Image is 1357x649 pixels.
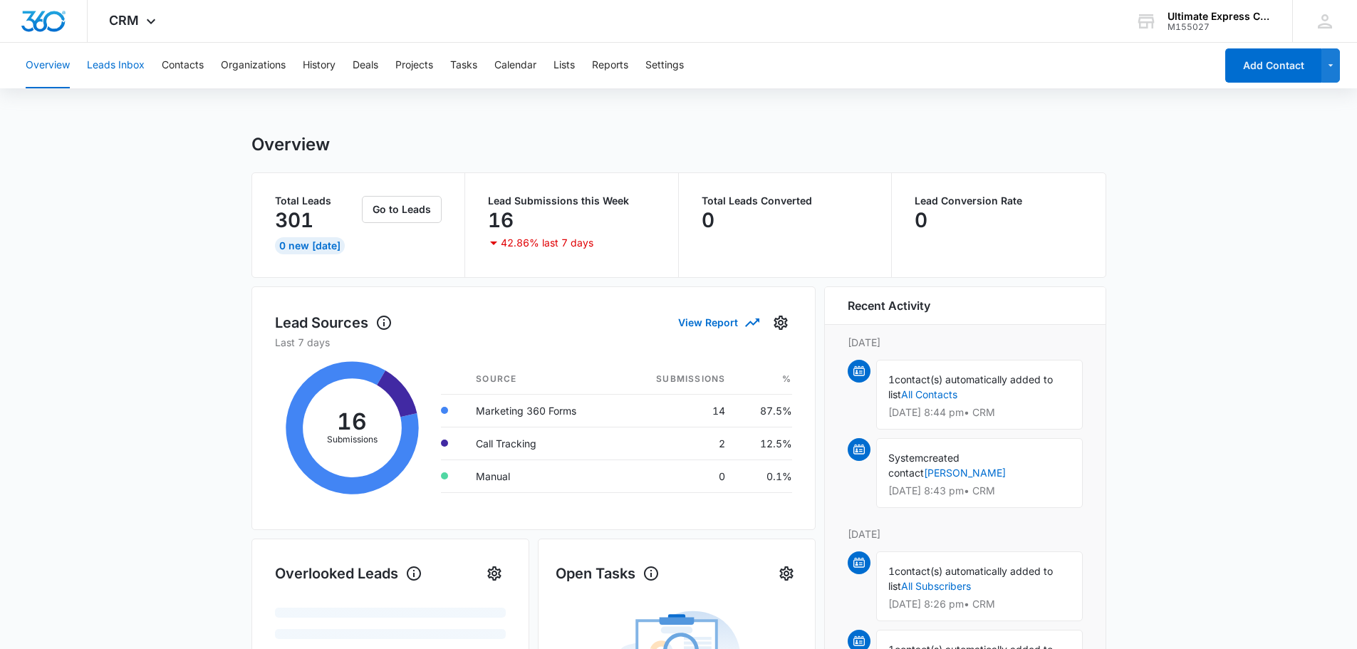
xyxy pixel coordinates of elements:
[702,209,714,232] p: 0
[275,196,360,206] p: Total Leads
[494,43,536,88] button: Calendar
[848,297,930,314] h6: Recent Activity
[888,373,895,385] span: 1
[888,452,960,479] span: created contact
[488,209,514,232] p: 16
[888,373,1053,400] span: contact(s) automatically added to list
[464,460,620,492] td: Manual
[645,43,684,88] button: Settings
[848,526,1083,541] p: [DATE]
[888,565,1053,592] span: contact(s) automatically added to list
[501,238,593,248] p: 42.86% last 7 days
[275,563,422,584] h1: Overlooked Leads
[901,388,957,400] a: All Contacts
[464,427,620,460] td: Call Tracking
[702,196,869,206] p: Total Leads Converted
[848,335,1083,350] p: [DATE]
[556,563,660,584] h1: Open Tasks
[888,565,895,577] span: 1
[483,562,506,585] button: Settings
[303,43,336,88] button: History
[915,209,927,232] p: 0
[678,310,758,335] button: View Report
[737,460,791,492] td: 0.1%
[450,43,477,88] button: Tasks
[275,237,345,254] div: 0 New [DATE]
[620,364,737,395] th: Submissions
[915,196,1083,206] p: Lead Conversion Rate
[488,196,655,206] p: Lead Submissions this Week
[888,452,923,464] span: System
[1168,22,1272,32] div: account id
[464,364,620,395] th: Source
[737,394,791,427] td: 87.5%
[592,43,628,88] button: Reports
[888,599,1071,609] p: [DATE] 8:26 pm • CRM
[620,460,737,492] td: 0
[353,43,378,88] button: Deals
[275,335,792,350] p: Last 7 days
[275,209,313,232] p: 301
[1225,48,1321,83] button: Add Contact
[888,407,1071,417] p: [DATE] 8:44 pm • CRM
[553,43,575,88] button: Lists
[162,43,204,88] button: Contacts
[901,580,971,592] a: All Subscribers
[221,43,286,88] button: Organizations
[109,13,139,28] span: CRM
[464,394,620,427] td: Marketing 360 Forms
[1168,11,1272,22] div: account name
[362,203,442,215] a: Go to Leads
[924,467,1006,479] a: [PERSON_NAME]
[275,312,392,333] h1: Lead Sources
[395,43,433,88] button: Projects
[737,427,791,460] td: 12.5%
[620,427,737,460] td: 2
[888,486,1071,496] p: [DATE] 8:43 pm • CRM
[620,394,737,427] td: 14
[362,196,442,223] button: Go to Leads
[769,311,792,334] button: Settings
[26,43,70,88] button: Overview
[775,562,798,585] button: Settings
[737,364,791,395] th: %
[251,134,330,155] h1: Overview
[87,43,145,88] button: Leads Inbox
